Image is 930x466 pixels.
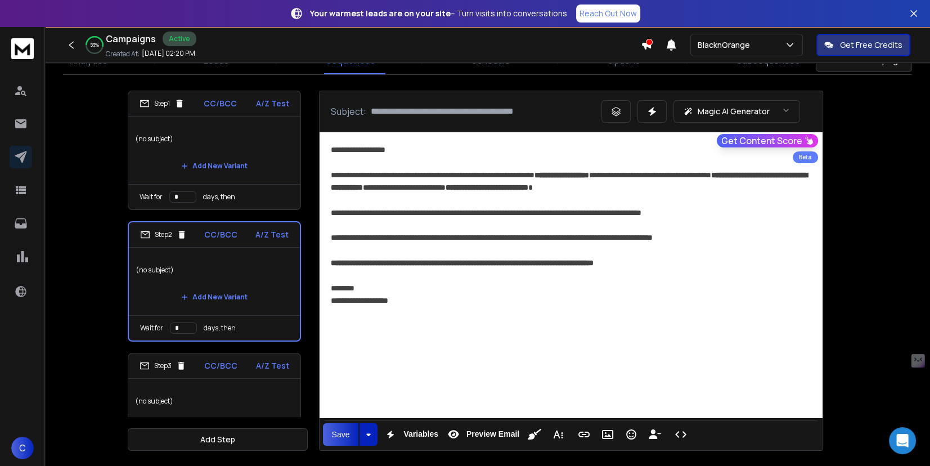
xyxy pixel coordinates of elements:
p: 53 % [90,42,99,48]
p: CC/BCC [204,360,237,371]
p: Magic AI Generator [698,106,770,117]
button: Clean HTML [524,423,545,446]
p: Wait for [140,324,163,333]
p: (no subject) [135,386,294,417]
div: Step 1 [140,98,185,109]
a: Reach Out Now [576,5,640,23]
li: Step1CC/BCCA/Z Test(no subject)Add New VariantWait fordays, then [128,91,301,210]
p: BlacknOrange [698,39,754,51]
button: Add New Variant [172,286,257,308]
img: logo [11,38,34,59]
p: A/Z Test [255,229,289,240]
p: A/Z Test [256,98,289,109]
button: Insert Image (⌘P) [597,423,618,446]
p: days, then [203,192,235,201]
div: Open Intercom Messenger [889,427,916,454]
button: Get Content Score [717,134,818,147]
button: Magic AI Generator [673,100,800,123]
p: (no subject) [136,254,293,286]
div: Active [163,32,196,46]
span: Preview Email [464,429,522,439]
p: Wait for [140,192,163,201]
button: Insert Link (⌘K) [573,423,595,446]
button: Get Free Credits [816,34,910,56]
button: Add Step [128,428,308,451]
strong: Your warmest leads are on your site [310,8,451,19]
div: Beta [793,151,818,163]
h1: Campaigns [106,32,156,46]
button: C [11,437,34,459]
p: (no subject) [135,123,294,155]
button: More Text [547,423,569,446]
p: [DATE] 02:20 PM [142,49,195,58]
button: Code View [670,423,691,446]
div: Step 3 [140,361,186,371]
p: Created At: [106,50,140,59]
li: Step2CC/BCCA/Z Test(no subject)Add New VariantWait fordays, then [128,221,301,342]
button: Insert Unsubscribe Link [644,423,666,446]
p: – Turn visits into conversations [310,8,567,19]
p: A/Z Test [256,360,289,371]
button: Save [323,423,359,446]
span: Variables [401,429,441,439]
div: Step 2 [140,230,187,240]
p: Get Free Credits [840,39,902,51]
p: Subject: [331,105,366,118]
button: Variables [380,423,441,446]
p: CC/BCC [204,229,237,240]
button: Emoticons [621,423,642,446]
p: Reach Out Now [579,8,637,19]
p: CC/BCC [204,98,237,109]
button: Preview Email [443,423,522,446]
button: Add New Variant [172,155,257,177]
p: days, then [204,324,236,333]
li: Step3CC/BCCA/Z Test(no subject)Add New Variant [128,353,301,447]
